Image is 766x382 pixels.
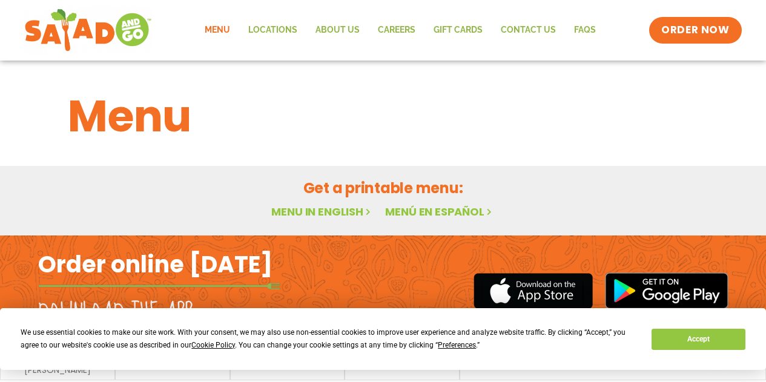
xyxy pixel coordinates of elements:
[306,16,369,44] a: About Us
[68,84,699,149] h1: Menu
[385,204,494,219] a: Menú en español
[68,177,699,199] h2: Get a printable menu:
[369,16,424,44] a: Careers
[424,16,492,44] a: GIFT CARDS
[21,326,637,352] div: We use essential cookies to make our site work. With your consent, we may also use non-essential ...
[191,341,235,349] span: Cookie Policy
[38,283,280,289] img: fork
[661,23,729,38] span: ORDER NOW
[38,249,272,279] h2: Order online [DATE]
[196,16,605,44] nav: Menu
[38,298,193,332] h2: Download the app
[649,17,741,44] a: ORDER NOW
[438,341,476,349] span: Preferences
[7,357,108,374] a: meet chef [PERSON_NAME]
[605,272,728,309] img: google_play
[652,329,745,350] button: Accept
[239,16,306,44] a: Locations
[24,6,152,54] img: new-SAG-logo-768×292
[565,16,605,44] a: FAQs
[196,16,239,44] a: Menu
[271,204,373,219] a: Menu in English
[492,16,565,44] a: Contact Us
[474,271,593,311] img: appstore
